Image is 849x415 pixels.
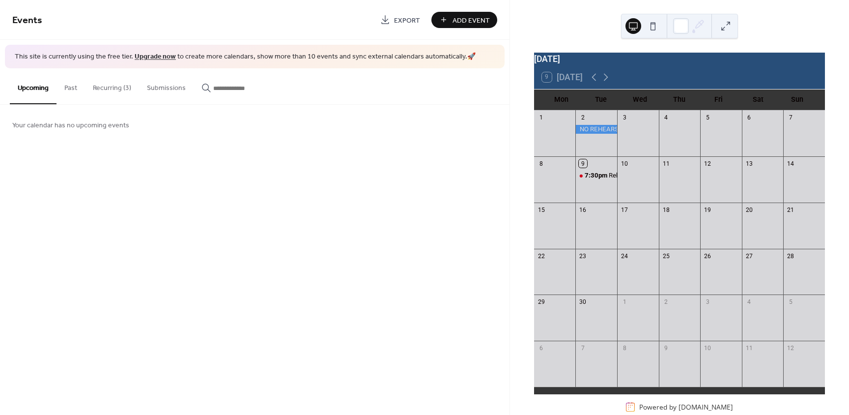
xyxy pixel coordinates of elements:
[699,89,738,110] div: Fri
[537,159,545,168] div: 8
[745,113,753,121] div: 6
[139,68,194,103] button: Submissions
[394,15,420,26] span: Export
[738,89,778,110] div: Sat
[12,11,42,30] span: Events
[537,206,545,214] div: 15
[10,68,57,104] button: Upcoming
[704,344,712,353] div: 10
[579,159,587,168] div: 9
[662,298,670,306] div: 2
[453,15,490,26] span: Add Event
[787,252,795,260] div: 28
[621,206,629,214] div: 17
[662,206,670,214] div: 18
[373,12,427,28] a: Export
[787,206,795,214] div: 21
[679,402,733,412] a: [DOMAIN_NAME]
[579,344,587,353] div: 7
[662,113,670,121] div: 4
[579,252,587,260] div: 23
[15,52,476,62] span: This site is currently using the free tier. to create more calendars, show more than 10 events an...
[542,89,581,110] div: Mon
[787,298,795,306] div: 5
[745,159,753,168] div: 13
[745,298,753,306] div: 4
[85,68,139,103] button: Recurring (3)
[662,344,670,353] div: 9
[537,344,545,353] div: 6
[431,12,497,28] button: Add Event
[745,252,753,260] div: 27
[621,89,660,110] div: Wed
[609,171,637,180] div: Rehearsal
[704,113,712,121] div: 5
[704,252,712,260] div: 26
[537,113,545,121] div: 1
[575,171,617,180] div: Rehearsal
[745,206,753,214] div: 20
[537,252,545,260] div: 22
[621,344,629,353] div: 8
[662,252,670,260] div: 25
[585,171,609,180] span: 7:30pm
[12,120,129,130] span: Your calendar has no upcoming events
[778,89,817,110] div: Sun
[704,159,712,168] div: 12
[537,298,545,306] div: 29
[581,89,621,110] div: Tue
[534,53,825,65] div: [DATE]
[579,113,587,121] div: 2
[660,89,699,110] div: Thu
[135,50,176,63] a: Upgrade now
[662,159,670,168] div: 11
[621,113,629,121] div: 3
[639,402,733,412] div: Powered by
[704,206,712,214] div: 19
[579,206,587,214] div: 16
[575,125,617,134] div: NO REHEARSAL
[621,298,629,306] div: 1
[621,252,629,260] div: 24
[787,113,795,121] div: 7
[787,344,795,353] div: 12
[57,68,85,103] button: Past
[745,344,753,353] div: 11
[704,298,712,306] div: 3
[621,159,629,168] div: 10
[579,298,587,306] div: 30
[787,159,795,168] div: 14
